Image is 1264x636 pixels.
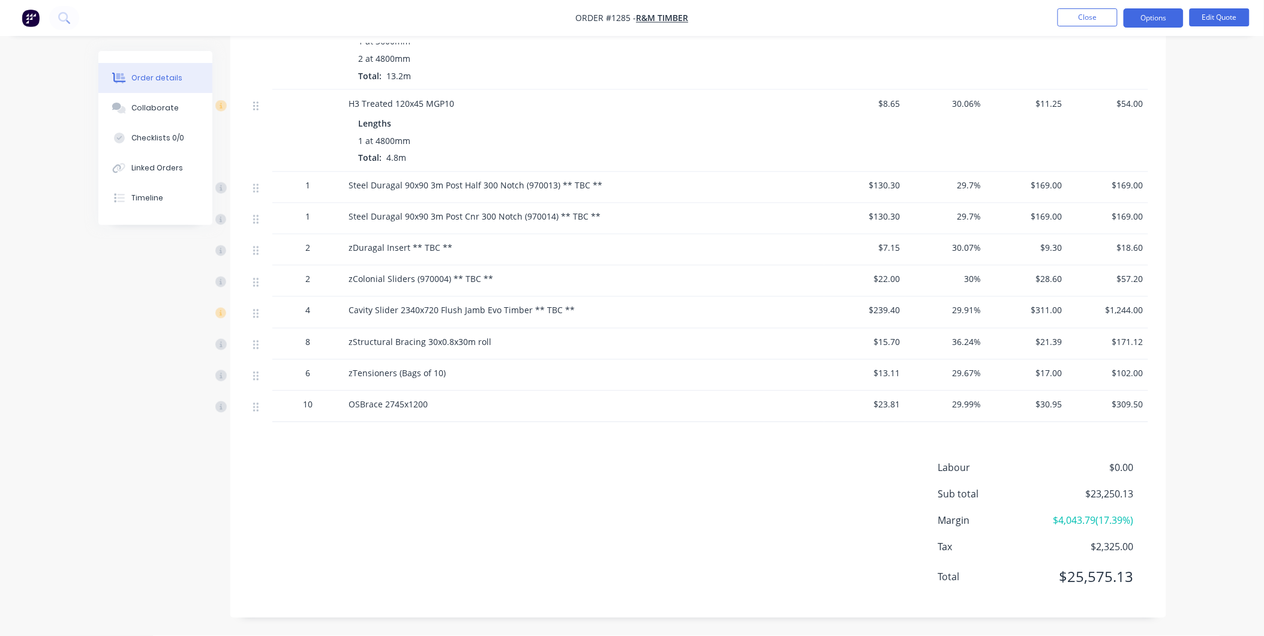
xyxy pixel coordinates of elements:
[991,179,1062,192] span: $169.00
[98,93,212,123] button: Collaborate
[910,398,981,411] span: 29.99%
[98,123,212,153] button: Checklists 0/0
[829,179,900,192] span: $130.30
[98,63,212,93] button: Order details
[1072,367,1143,380] span: $102.00
[306,273,311,286] span: 2
[1072,273,1143,286] span: $57.20
[991,211,1062,223] span: $169.00
[1044,461,1133,475] span: $0.00
[98,153,212,183] button: Linked Orders
[829,398,900,411] span: $23.81
[576,13,636,24] span: Order #1285 -
[991,273,1062,286] span: $28.60
[829,97,900,110] span: $8.65
[349,274,494,285] span: zColonial Sliders (970004) ** TBC **
[131,193,163,203] div: Timeline
[349,399,428,410] span: OSBrace 2745x1200
[306,211,311,223] span: 1
[359,134,411,147] span: 1 at 4800mm
[131,103,179,113] div: Collaborate
[98,183,212,213] button: Timeline
[131,133,184,143] div: Checklists 0/0
[1190,8,1250,26] button: Edit Quote
[1044,566,1133,588] span: $25,575.13
[1044,487,1133,502] span: $23,250.13
[1058,8,1118,26] button: Close
[382,70,416,82] span: 13.2m
[349,180,603,191] span: Steel Duragal 90x90 3m Post Half 300 Notch (970013) ** TBC **
[1124,8,1184,28] button: Options
[304,398,313,411] span: 10
[349,368,446,379] span: zTensioners (Bags of 10)
[829,304,900,317] span: $239.40
[1072,242,1143,254] span: $18.60
[349,242,453,254] span: zDuragal Insert ** TBC **
[359,152,382,164] span: Total:
[306,336,311,349] span: 8
[636,13,689,24] a: R&M Timber
[991,97,1062,110] span: $11.25
[1072,179,1143,192] span: $169.00
[829,242,900,254] span: $7.15
[349,98,455,109] span: H3 Treated 120x45 MGP10
[1072,304,1143,317] span: $1,244.00
[1044,540,1133,554] span: $2,325.00
[1072,336,1143,349] span: $171.12
[349,337,492,348] span: zStructural Bracing 30x0.8x30m roll
[910,367,981,380] span: 29.67%
[938,514,1045,528] span: Margin
[938,570,1045,584] span: Total
[829,211,900,223] span: $130.30
[938,461,1045,475] span: Labour
[938,487,1045,502] span: Sub total
[991,242,1062,254] span: $9.30
[1044,514,1133,528] span: $4,043.79 ( 17.39 %)
[991,398,1062,411] span: $30.95
[1072,97,1143,110] span: $54.00
[991,304,1062,317] span: $311.00
[359,52,411,65] span: 2 at 4800mm
[359,70,382,82] span: Total:
[349,211,601,223] span: Steel Duragal 90x90 3m Post Cnr 300 Notch (970014) ** TBC **
[910,211,981,223] span: 29.7%
[131,73,182,83] div: Order details
[1072,211,1143,223] span: $169.00
[829,336,900,349] span: $15.70
[910,97,981,110] span: 30.06%
[22,9,40,27] img: Factory
[382,152,412,164] span: 4.8m
[910,304,981,317] span: 29.91%
[306,242,311,254] span: 2
[306,179,311,192] span: 1
[910,242,981,254] span: 30.07%
[1072,398,1143,411] span: $309.50
[991,367,1062,380] span: $17.00
[131,163,183,173] div: Linked Orders
[910,336,981,349] span: 36.24%
[829,273,900,286] span: $22.00
[349,305,575,316] span: Cavity Slider 2340x720 Flush Jamb Evo Timber ** TBC **
[306,304,311,317] span: 4
[359,117,392,130] span: Lengths
[910,273,981,286] span: 30%
[306,367,311,380] span: 6
[938,540,1045,554] span: Tax
[829,367,900,380] span: $13.11
[991,336,1062,349] span: $21.39
[910,179,981,192] span: 29.7%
